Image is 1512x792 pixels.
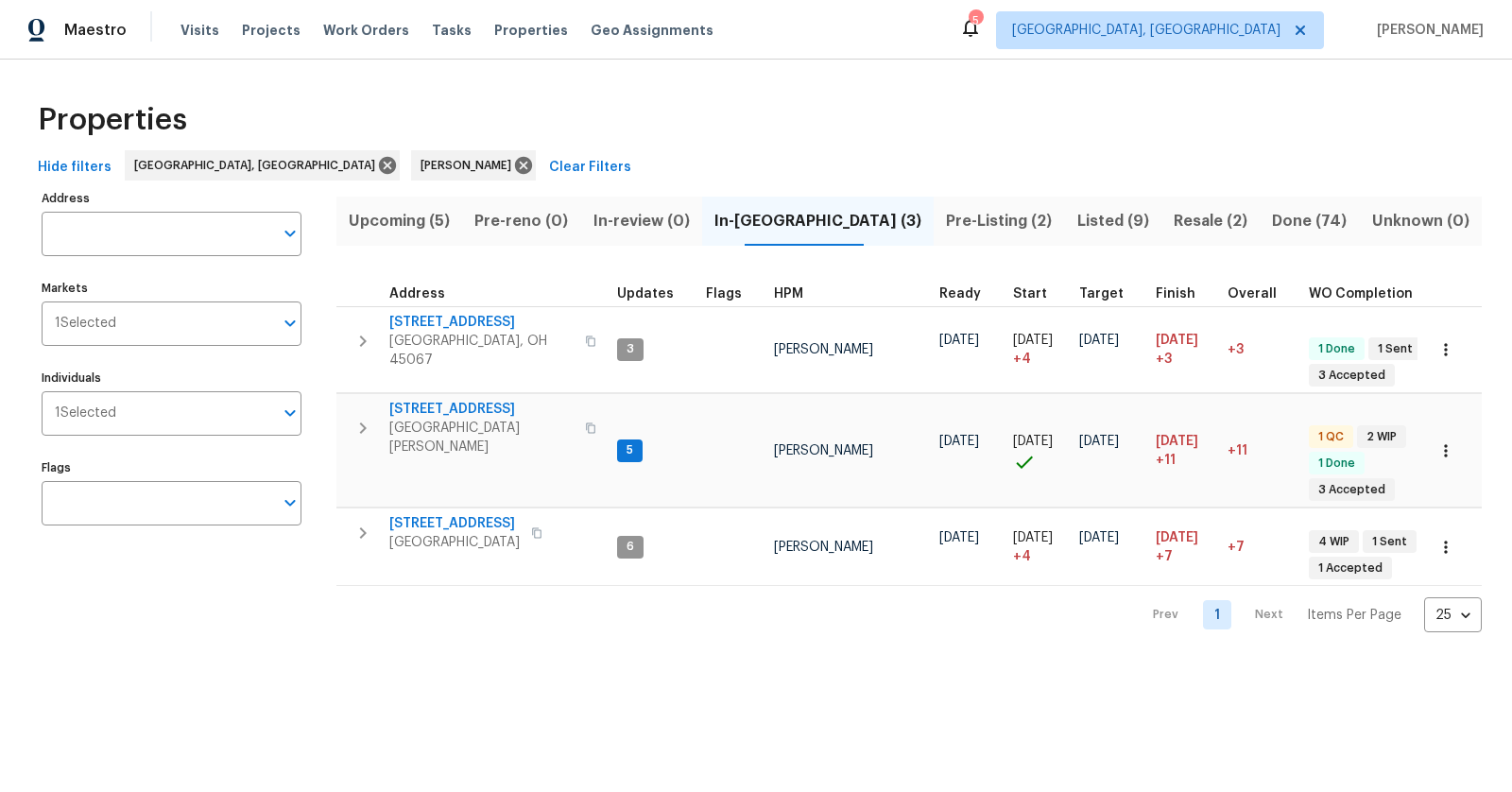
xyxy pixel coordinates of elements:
[1079,287,1141,301] div: Target renovation project end date
[939,435,979,448] span: [DATE]
[1156,451,1176,470] span: +11
[1220,508,1301,586] td: 7 day(s) past target finish date
[1013,287,1047,301] span: Start
[1220,306,1301,393] td: 3 day(s) past target finish date
[389,313,574,332] span: [STREET_ADDRESS]
[411,150,536,181] div: [PERSON_NAME]
[619,341,642,357] span: 3
[389,400,574,419] span: [STREET_ADDRESS]
[125,150,400,181] div: [GEOGRAPHIC_DATA], [GEOGRAPHIC_DATA]
[774,287,803,301] span: HPM
[1156,531,1198,544] span: [DATE]
[541,150,639,185] button: Clear Filters
[421,156,519,175] span: [PERSON_NAME]
[42,372,301,384] label: Individuals
[591,21,713,40] span: Geo Assignments
[1156,287,1195,301] span: Finish
[617,287,674,301] span: Updates
[1156,350,1172,369] span: +3
[389,514,520,533] span: [STREET_ADDRESS]
[939,287,981,301] span: Ready
[945,208,1053,234] span: Pre-Listing (2)
[494,21,568,40] span: Properties
[180,21,219,40] span: Visits
[1013,547,1031,566] span: + 4
[1079,435,1119,448] span: [DATE]
[42,283,301,294] label: Markets
[1309,287,1413,301] span: WO Completion
[1307,606,1401,625] p: Items Per Page
[1359,429,1404,445] span: 2 WIP
[1005,306,1072,393] td: Project started 4 days late
[64,21,127,40] span: Maestro
[389,332,574,370] span: [GEOGRAPHIC_DATA], OH 45067
[1228,343,1244,356] span: +3
[1311,456,1363,472] span: 1 Done
[473,208,569,234] span: Pre-reno (0)
[1228,541,1245,554] span: +7
[1135,597,1482,632] nav: Pagination Navigation
[1311,560,1390,577] span: 1 Accepted
[1271,208,1348,234] span: Done (74)
[1148,394,1220,508] td: Scheduled to finish 11 day(s) late
[134,156,383,175] span: [GEOGRAPHIC_DATA], [GEOGRAPHIC_DATA]
[38,111,187,129] span: Properties
[242,21,301,40] span: Projects
[1220,394,1301,508] td: 11 day(s) past target finish date
[1005,394,1072,508] td: Project started on time
[55,405,116,422] span: 1 Selected
[277,310,303,336] button: Open
[1228,444,1247,457] span: +11
[1370,341,1420,357] span: 1 Sent
[1365,534,1415,550] span: 1 Sent
[38,156,112,180] span: Hide filters
[323,21,409,40] span: Work Orders
[1369,21,1484,40] span: [PERSON_NAME]
[1148,306,1220,393] td: Scheduled to finish 3 day(s) late
[1013,531,1053,544] span: [DATE]
[1311,482,1393,498] span: 3 Accepted
[389,419,574,456] span: [GEOGRAPHIC_DATA][PERSON_NAME]
[774,444,873,457] span: [PERSON_NAME]
[1079,334,1119,347] span: [DATE]
[1424,591,1482,640] div: 25
[1173,208,1248,234] span: Resale (2)
[432,24,472,37] span: Tasks
[1013,350,1031,369] span: + 4
[1203,600,1231,629] a: Goto page 1
[30,150,119,185] button: Hide filters
[969,11,982,30] div: 5
[1156,287,1212,301] div: Projected renovation finish date
[348,208,451,234] span: Upcoming (5)
[277,400,303,426] button: Open
[277,490,303,516] button: Open
[939,531,979,544] span: [DATE]
[593,208,691,234] span: In-review (0)
[1311,429,1351,445] span: 1 QC
[1156,334,1198,347] span: [DATE]
[1013,334,1053,347] span: [DATE]
[42,462,301,473] label: Flags
[389,533,520,552] span: [GEOGRAPHIC_DATA]
[1148,508,1220,586] td: Scheduled to finish 7 day(s) late
[713,208,922,234] span: In-[GEOGRAPHIC_DATA] (3)
[1228,287,1294,301] div: Days past target finish date
[1079,531,1119,544] span: [DATE]
[1012,21,1280,40] span: [GEOGRAPHIC_DATA], [GEOGRAPHIC_DATA]
[1079,287,1124,301] span: Target
[1005,508,1072,586] td: Project started 4 days late
[1371,208,1470,234] span: Unknown (0)
[939,334,979,347] span: [DATE]
[1311,534,1357,550] span: 4 WIP
[1311,368,1393,384] span: 3 Accepted
[549,156,631,180] span: Clear Filters
[706,287,742,301] span: Flags
[774,343,873,356] span: [PERSON_NAME]
[774,541,873,554] span: [PERSON_NAME]
[619,539,642,555] span: 6
[277,220,303,247] button: Open
[1013,435,1053,448] span: [DATE]
[1156,547,1173,566] span: +7
[55,316,116,332] span: 1 Selected
[1156,435,1198,448] span: [DATE]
